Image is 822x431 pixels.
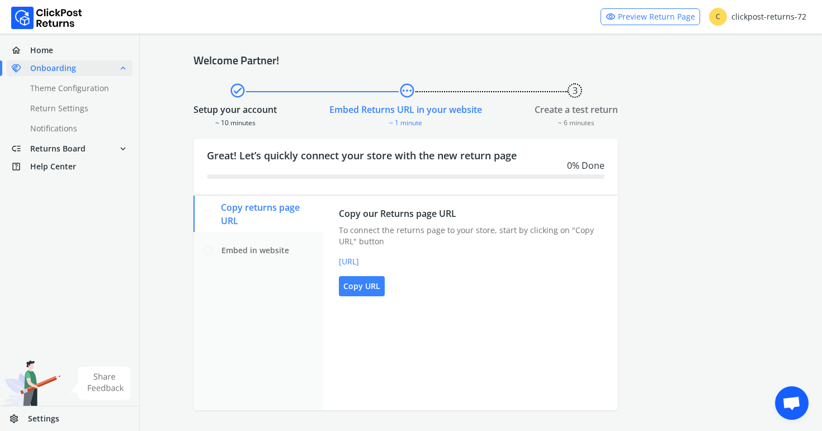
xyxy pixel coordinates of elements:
div: Create a test return [535,103,618,116]
span: handshake [11,60,30,76]
span: Returns Board [30,143,86,154]
span: low_priority [11,141,30,157]
a: homeHome [7,42,133,58]
img: Logo [11,7,82,29]
div: Copy our Returns page URL [339,207,602,220]
div: Open chat [775,386,809,420]
div: clickpost-returns-72 [709,8,806,26]
span: visibility [606,9,616,25]
div: ~ 6 minutes [535,116,618,127]
span: Settings [28,413,59,424]
span: expand_more [118,141,128,157]
span: Embed in website [221,245,289,256]
div: To connect the returns page to your store, start by clicking on "Copy URL" button [339,225,602,247]
span: Help Center [30,161,76,172]
span: Onboarding [30,63,76,74]
div: Embed Returns URL in your website [329,103,482,116]
a: Return Settings [7,101,146,116]
div: 0 % Done [207,159,604,172]
span: C [709,8,727,26]
span: home [11,42,30,58]
a: Theme Configuration [7,80,146,96]
h4: Welcome Partner! [193,54,768,67]
div: Setup your account [193,103,277,116]
button: 3 [568,83,582,98]
span: check_circle [229,80,246,101]
div: Great! Let’s quickly connect your store with the new return page [193,139,618,195]
img: share feedback [70,367,131,400]
span: help_center [11,159,30,174]
span: pending [399,80,415,101]
span: Copy returns page URL [221,201,314,228]
a: visibilityPreview Return Page [601,8,700,25]
a: Notifications [7,121,146,136]
div: ~ 1 minute [329,116,482,127]
span: expand_less [118,60,128,76]
span: settings [9,411,28,427]
a: help_centerHelp Center [7,159,133,174]
div: ~ 10 minutes [193,116,277,127]
span: Home [30,45,53,56]
button: Copy URL [339,276,385,296]
a: [URL] [339,256,602,267]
